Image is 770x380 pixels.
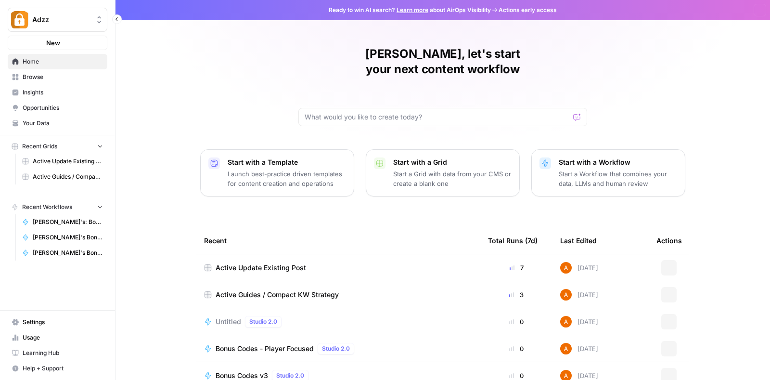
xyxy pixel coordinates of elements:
[23,318,103,327] span: Settings
[488,290,545,300] div: 3
[397,6,428,13] a: Learn more
[559,169,677,188] p: Start a Workflow that combines your data, LLMs and human review
[23,88,103,97] span: Insights
[499,6,557,14] span: Actions early access
[560,227,597,254] div: Last Edited
[560,343,572,354] img: 1uqwqwywk0hvkeqipwlzjk5gjbnq
[33,233,103,242] span: [PERSON_NAME]'s Bonus Text Creation [PERSON_NAME]
[559,157,677,167] p: Start with a Workflow
[656,227,682,254] div: Actions
[560,289,598,301] div: [DATE]
[18,245,107,261] a: [PERSON_NAME]'s Bonus Text Creation + Language
[228,169,346,188] p: Launch best-practice driven templates for content creation and operations
[33,249,103,257] span: [PERSON_NAME]'s Bonus Text Creation + Language
[329,6,491,14] span: Ready to win AI search? about AirOps Visibility
[8,100,107,116] a: Opportunities
[46,38,60,48] span: New
[393,157,512,167] p: Start with a Grid
[32,15,90,25] span: Adzz
[560,289,572,301] img: 1uqwqwywk0hvkeqipwlzjk5gjbnq
[488,263,545,273] div: 7
[8,36,107,50] button: New
[305,112,569,122] input: What would you like to create today?
[33,218,103,226] span: [PERSON_NAME]'s: Bonuses Search
[249,317,277,326] span: Studio 2.0
[23,104,103,112] span: Opportunities
[8,139,107,154] button: Recent Grids
[11,11,28,28] img: Adzz Logo
[560,343,598,354] div: [DATE]
[228,157,346,167] p: Start with a Template
[204,290,473,300] a: Active Guides / Compact KW Strategy
[322,344,350,353] span: Studio 2.0
[18,214,107,230] a: [PERSON_NAME]'s: Bonuses Search
[276,371,304,380] span: Studio 2.0
[18,169,107,184] a: Active Guides / Compact KW Strategy
[216,290,339,300] span: Active Guides / Compact KW Strategy
[560,316,598,328] div: [DATE]
[204,263,473,273] a: Active Update Existing Post
[23,73,103,81] span: Browse
[33,157,103,166] span: Active Update Existing Post
[33,172,103,181] span: Active Guides / Compact KW Strategy
[8,345,107,361] a: Learning Hub
[216,317,241,327] span: Untitled
[488,344,545,354] div: 0
[8,8,107,32] button: Workspace: Adzz
[8,314,107,330] a: Settings
[488,317,545,327] div: 0
[22,203,72,211] span: Recent Workflows
[216,344,314,354] span: Bonus Codes - Player Focused
[8,69,107,85] a: Browse
[560,262,598,274] div: [DATE]
[18,230,107,245] a: [PERSON_NAME]'s Bonus Text Creation [PERSON_NAME]
[23,349,103,357] span: Learning Hub
[23,364,103,373] span: Help + Support
[488,227,538,254] div: Total Runs (7d)
[366,149,520,197] button: Start with a GridStart a Grid with data from your CMS or create a blank one
[216,263,306,273] span: Active Update Existing Post
[8,54,107,69] a: Home
[560,316,572,328] img: 1uqwqwywk0hvkeqipwlzjk5gjbnq
[23,57,103,66] span: Home
[560,262,572,274] img: 1uqwqwywk0hvkeqipwlzjk5gjbnq
[531,149,685,197] button: Start with a WorkflowStart a Workflow that combines your data, LLMs and human review
[8,116,107,131] a: Your Data
[8,330,107,345] a: Usage
[298,46,587,77] h1: [PERSON_NAME], let's start your next content workflow
[8,361,107,376] button: Help + Support
[200,149,354,197] button: Start with a TemplateLaunch best-practice driven templates for content creation and operations
[23,119,103,128] span: Your Data
[22,142,57,151] span: Recent Grids
[23,333,103,342] span: Usage
[8,85,107,100] a: Insights
[204,227,473,254] div: Recent
[204,343,473,354] a: Bonus Codes - Player FocusedStudio 2.0
[8,200,107,214] button: Recent Workflows
[393,169,512,188] p: Start a Grid with data from your CMS or create a blank one
[18,154,107,169] a: Active Update Existing Post
[204,316,473,328] a: UntitledStudio 2.0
